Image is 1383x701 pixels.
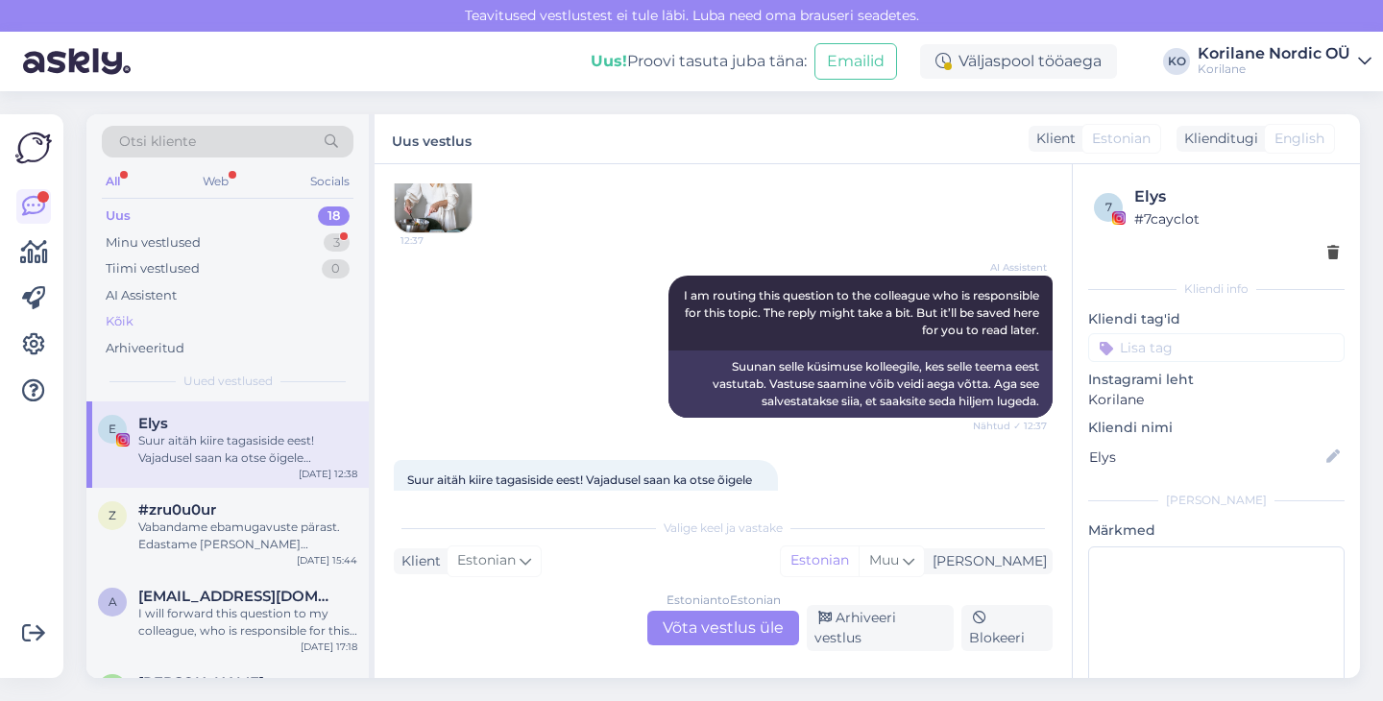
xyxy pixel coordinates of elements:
[667,592,781,609] div: Estonian to Estonian
[138,674,264,691] span: Kristina Karu
[394,551,441,571] div: Klient
[1274,129,1324,149] span: English
[1134,185,1339,208] div: Elys
[199,169,232,194] div: Web
[322,259,350,278] div: 0
[102,169,124,194] div: All
[591,52,627,70] b: Uus!
[1029,129,1076,149] div: Klient
[1088,280,1345,298] div: Kliendi info
[15,130,52,166] img: Askly Logo
[1092,129,1151,149] span: Estonian
[138,519,357,553] div: Vabandame ebamugavuste pärast. Edastame [PERSON_NAME] tagasiside kolleegile, kes uurib Kuressaare...
[920,44,1117,79] div: Väljaspool tööaega
[869,551,899,568] span: Muu
[647,611,799,645] div: Võta vestlus üle
[407,472,755,504] span: Suur aitäh kiire tagasiside eest! Vajadusel saan ka otse õigele inimesele [PERSON_NAME] kirja [PE...
[1105,200,1112,214] span: 7
[395,156,472,232] img: Attachment
[668,350,1053,418] div: Suunan selle küsimuse kolleegile, kes selle teema eest vastutab. Vastuse saamine võib veidi aega ...
[1198,46,1350,61] div: Korilane Nordic OÜ
[106,259,200,278] div: Tiimi vestlused
[961,605,1053,651] div: Blokeeri
[183,373,273,390] span: Uued vestlused
[1088,520,1345,541] p: Märkmed
[138,605,357,640] div: I will forward this question to my colleague, who is responsible for this. The reply will be here...
[318,206,350,226] div: 18
[306,169,353,194] div: Socials
[973,419,1047,433] span: Nähtud ✓ 12:37
[975,260,1047,275] span: AI Assistent
[1198,46,1371,77] a: Korilane Nordic OÜKorilane
[807,605,954,651] div: Arhiveeri vestlus
[109,422,116,436] span: E
[400,233,473,248] span: 12:37
[1088,309,1345,329] p: Kliendi tag'id
[119,132,196,152] span: Otsi kliente
[684,288,1042,337] span: I am routing this question to the colleague who is responsible for this topic. The reply might ta...
[1088,370,1345,390] p: Instagrami leht
[109,594,117,609] span: a
[1088,492,1345,509] div: [PERSON_NAME]
[1089,447,1322,468] input: Lisa nimi
[106,233,201,253] div: Minu vestlused
[1177,129,1258,149] div: Klienditugi
[301,640,357,654] div: [DATE] 17:18
[1163,48,1190,75] div: KO
[297,553,357,568] div: [DATE] 15:44
[106,286,177,305] div: AI Assistent
[1088,333,1345,362] input: Lisa tag
[457,550,516,571] span: Estonian
[1088,418,1345,438] p: Kliendi nimi
[814,43,897,80] button: Emailid
[106,339,184,358] div: Arhiveeritud
[591,50,807,73] div: Proovi tasuta juba täna:
[925,551,1047,571] div: [PERSON_NAME]
[299,467,357,481] div: [DATE] 12:38
[324,233,350,253] div: 3
[138,432,357,467] div: Suur aitäh kiire tagasiside eest! Vajadusel saan ka otse õigele inimesele [PERSON_NAME] kirja [PE...
[106,206,131,226] div: Uus
[138,588,338,605] span: anastasia.rybakova@gmail.com
[1088,390,1345,410] p: Korilane
[781,546,859,575] div: Estonian
[392,126,472,152] label: Uus vestlus
[1198,61,1350,77] div: Korilane
[109,508,116,522] span: z
[1134,208,1339,230] div: # 7cayclot
[138,501,216,519] span: #zru0u0ur
[138,415,168,432] span: Elys
[106,312,133,331] div: Kõik
[394,520,1053,537] div: Valige keel ja vastake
